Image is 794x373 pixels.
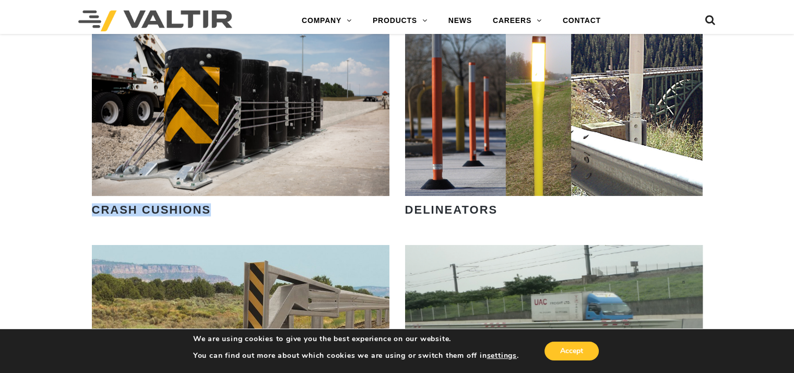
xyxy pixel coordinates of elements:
[487,351,516,360] button: settings
[78,10,232,31] img: Valtir
[544,342,599,360] button: Accept
[438,10,482,31] a: NEWS
[92,203,211,216] strong: CRASH CUSHIONS
[405,203,498,216] strong: DELINEATORS
[193,351,519,360] p: You can find out more about which cookies we are using or switch them off in .
[291,10,362,31] a: COMPANY
[552,10,611,31] a: CONTACT
[482,10,552,31] a: CAREERS
[362,10,438,31] a: PRODUCTS
[193,334,519,344] p: We are using cookies to give you the best experience on our website.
